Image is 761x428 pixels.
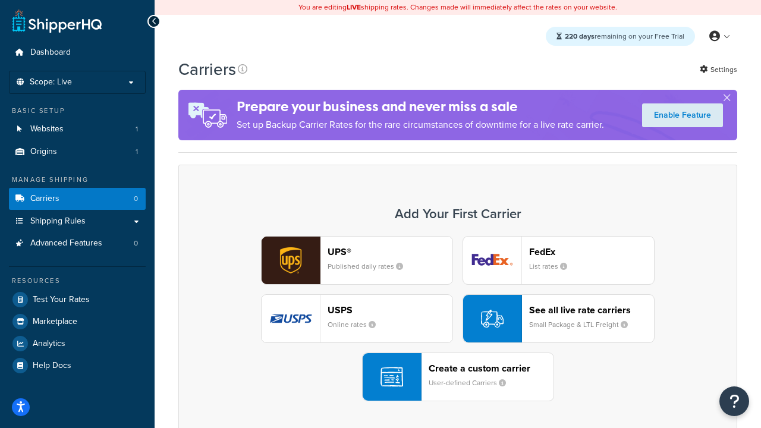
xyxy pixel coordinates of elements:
span: 0 [134,238,138,248]
small: Online rates [328,319,385,330]
img: fedEx logo [463,237,521,284]
span: Shipping Rules [30,216,86,226]
header: Create a custom carrier [429,363,554,374]
div: remaining on your Free Trial [546,27,695,46]
a: Enable Feature [642,103,723,127]
li: Websites [9,118,146,140]
li: Carriers [9,188,146,210]
span: Carriers [30,194,59,204]
div: Basic Setup [9,106,146,116]
strong: 220 days [565,31,595,42]
b: LIVE [347,2,361,12]
span: 0 [134,194,138,204]
small: List rates [529,261,577,272]
a: Shipping Rules [9,210,146,232]
span: 1 [136,124,138,134]
span: Test Your Rates [33,295,90,305]
img: icon-carrier-liverate-becf4550.svg [481,307,504,330]
img: usps logo [262,295,320,342]
a: Advanced Features 0 [9,232,146,254]
span: 1 [136,147,138,157]
small: Published daily rates [328,261,413,272]
span: Marketplace [33,317,77,327]
button: Open Resource Center [719,386,749,416]
a: Carriers 0 [9,188,146,210]
span: Analytics [33,339,65,349]
li: Advanced Features [9,232,146,254]
span: Scope: Live [30,77,72,87]
div: Resources [9,276,146,286]
span: Websites [30,124,64,134]
h4: Prepare your business and never miss a sale [237,97,604,117]
header: See all live rate carriers [529,304,654,316]
header: USPS [328,304,452,316]
small: Small Package & LTL Freight [529,319,637,330]
a: Help Docs [9,355,146,376]
button: ups logoUPS®Published daily rates [261,236,453,285]
img: ups logo [262,237,320,284]
small: User-defined Carriers [429,377,515,388]
header: UPS® [328,246,452,257]
img: ad-rules-rateshop-fe6ec290ccb7230408bd80ed9643f0289d75e0ffd9eb532fc0e269fcd187b520.png [178,90,237,140]
button: Create a custom carrierUser-defined Carriers [362,353,554,401]
h1: Carriers [178,58,236,81]
a: ShipperHQ Home [12,9,102,33]
a: Test Your Rates [9,289,146,310]
li: Origins [9,141,146,163]
h3: Add Your First Carrier [191,207,725,221]
a: Websites 1 [9,118,146,140]
span: Advanced Features [30,238,102,248]
span: Dashboard [30,48,71,58]
button: See all live rate carriersSmall Package & LTL Freight [463,294,655,343]
a: Marketplace [9,311,146,332]
img: icon-carrier-custom-c93b8a24.svg [380,366,403,388]
a: Origins 1 [9,141,146,163]
a: Dashboard [9,42,146,64]
a: Settings [700,61,737,78]
div: Manage Shipping [9,175,146,185]
button: usps logoUSPSOnline rates [261,294,453,343]
button: fedEx logoFedExList rates [463,236,655,285]
a: Analytics [9,333,146,354]
p: Set up Backup Carrier Rates for the rare circumstances of downtime for a live rate carrier. [237,117,604,133]
header: FedEx [529,246,654,257]
span: Origins [30,147,57,157]
span: Help Docs [33,361,71,371]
